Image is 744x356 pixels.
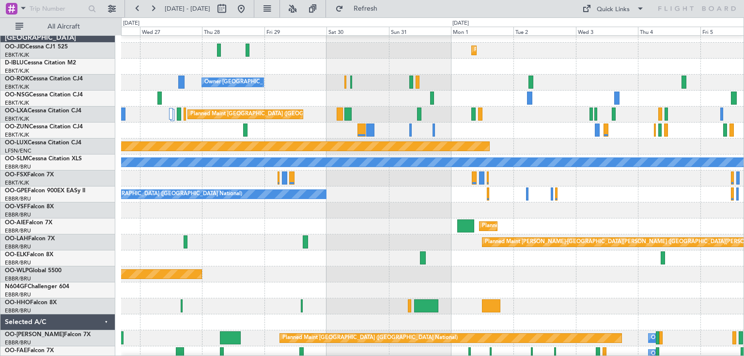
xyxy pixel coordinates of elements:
div: Thu 4 [638,27,700,35]
span: OO-SLM [5,156,28,162]
input: Trip Number [30,1,85,16]
a: OO-HHOFalcon 8X [5,300,57,306]
a: EBBR/BRU [5,291,31,298]
div: No Crew [GEOGRAPHIC_DATA] ([GEOGRAPHIC_DATA] National) [80,187,242,201]
div: Wed 3 [576,27,638,35]
div: Fri 29 [264,27,327,35]
a: OO-VSFFalcon 8X [5,204,54,210]
div: Owner Melsbroek Air Base [651,331,717,345]
div: Sat 30 [326,27,389,35]
div: [DATE] [123,19,139,28]
a: OO-ZUNCessna Citation CJ4 [5,124,83,130]
a: OO-ROKCessna Citation CJ4 [5,76,83,82]
a: EBKT/KJK [5,115,29,123]
a: EBKT/KJK [5,99,29,107]
div: [DATE] [452,19,469,28]
span: OO-LXA [5,108,28,114]
a: OO-GPEFalcon 900EX EASy II [5,188,85,194]
div: Thu 28 [202,27,264,35]
span: OO-ZUN [5,124,29,130]
a: OO-AIEFalcon 7X [5,220,52,226]
a: OO-FSXFalcon 7X [5,172,54,178]
div: Planned Maint [GEOGRAPHIC_DATA] ([GEOGRAPHIC_DATA]) [482,219,635,233]
a: OO-LAHFalcon 7X [5,236,55,242]
a: OO-ELKFalcon 8X [5,252,53,258]
a: OO-LXACessna Citation CJ4 [5,108,81,114]
a: OO-FAEFalcon 7X [5,348,54,354]
button: Refresh [331,1,389,16]
span: OO-VSF [5,204,27,210]
span: OO-[PERSON_NAME] [5,332,64,338]
span: [DATE] - [DATE] [165,4,210,13]
div: Planned Maint Kortrijk-[GEOGRAPHIC_DATA] [474,43,587,58]
a: OO-LUXCessna Citation CJ4 [5,140,81,146]
span: Refresh [345,5,386,12]
a: EBKT/KJK [5,67,29,75]
span: OO-JID [5,44,25,50]
div: Tue 2 [513,27,576,35]
a: EBKT/KJK [5,83,29,91]
div: Owner [GEOGRAPHIC_DATA]-[GEOGRAPHIC_DATA] [204,75,335,90]
a: EBBR/BRU [5,259,31,266]
div: Sun 31 [389,27,451,35]
div: Planned Maint [GEOGRAPHIC_DATA] ([GEOGRAPHIC_DATA] National) [190,107,366,122]
a: EBKT/KJK [5,179,29,186]
div: Planned Maint [GEOGRAPHIC_DATA] ([GEOGRAPHIC_DATA] National) [282,331,458,345]
a: OO-JIDCessna CJ1 525 [5,44,68,50]
a: EBBR/BRU [5,227,31,234]
div: Wed 27 [140,27,202,35]
span: OO-HHO [5,300,30,306]
a: OO-NSGCessna Citation CJ4 [5,92,83,98]
a: EBKT/KJK [5,131,29,139]
a: EBBR/BRU [5,243,31,250]
span: OO-GPE [5,188,28,194]
span: OO-FAE [5,348,27,354]
a: EBKT/KJK [5,51,29,59]
span: OO-LAH [5,236,28,242]
a: EBBR/BRU [5,211,31,218]
a: N604GFChallenger 604 [5,284,69,290]
a: OO-WLPGlobal 5500 [5,268,62,274]
button: Quick Links [577,1,649,16]
a: OO-[PERSON_NAME]Falcon 7X [5,332,91,338]
div: Mon 1 [451,27,513,35]
span: OO-WLP [5,268,29,274]
span: OO-LUX [5,140,28,146]
div: Quick Links [597,5,630,15]
span: N604GF [5,284,28,290]
a: EBBR/BRU [5,163,31,170]
span: OO-NSG [5,92,29,98]
a: OO-SLMCessna Citation XLS [5,156,82,162]
button: All Aircraft [11,19,105,34]
span: D-IBLU [5,60,24,66]
a: EBBR/BRU [5,339,31,346]
a: EBBR/BRU [5,307,31,314]
span: OO-AIE [5,220,26,226]
a: EBBR/BRU [5,275,31,282]
span: All Aircraft [25,23,102,30]
span: OO-ROK [5,76,29,82]
span: OO-FSX [5,172,27,178]
a: LFSN/ENC [5,147,31,155]
a: D-IBLUCessna Citation M2 [5,60,76,66]
span: OO-ELK [5,252,27,258]
a: EBBR/BRU [5,195,31,202]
